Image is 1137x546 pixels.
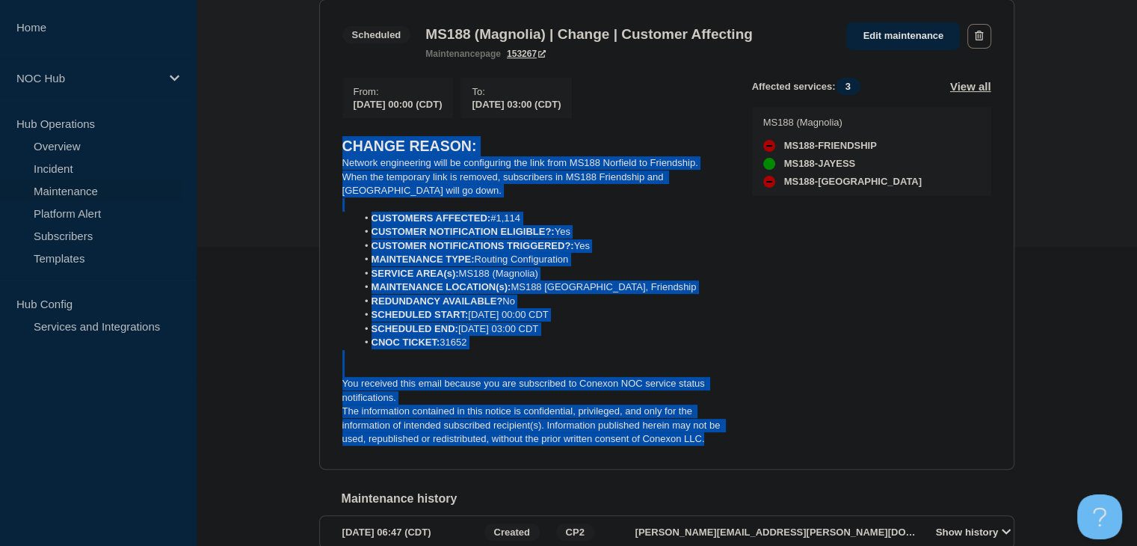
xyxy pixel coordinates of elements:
p: The information contained in this notice is confidential, privileged, and only for the informatio... [342,405,728,446]
li: Yes [357,239,728,253]
strong: SERVICE AREA(s): [372,268,459,279]
li: Yes [357,225,728,239]
li: 31652 [357,336,728,349]
button: View all [950,78,991,95]
span: 3 [836,78,860,95]
p: You received this email because you are subscribed to Conexon NOC service status notifications. [342,377,728,405]
li: MS188 (Magnolia) [357,267,728,280]
li: [DATE] 00:00 CDT [357,308,728,322]
strong: CUSTOMER NOTIFICATIONS TRIGGERED?: [372,240,574,251]
strong: REDUNDANCY AVAILABLE? [372,295,503,307]
li: [DATE] 03:00 CDT [357,322,728,336]
p: MS188 (Magnolia) [763,117,922,128]
p: To : [472,86,561,97]
span: [DATE] 03:00 (CDT) [472,99,561,110]
p: When the temporary link is removed, subscribers in MS188 Friendship and [GEOGRAPHIC_DATA] will go... [342,171,728,198]
p: NOC Hub [16,72,160,85]
strong: SCHEDULED START: [372,309,469,320]
strong: CUSTOMER NOTIFICATION ELIGIBLE?: [372,226,555,237]
div: down [763,176,775,188]
h3: MS188 (Magnolia) | Change | Customer Affecting [425,26,752,43]
span: CP2 [556,524,594,541]
span: MS188-JAYESS [784,158,856,170]
li: No [357,295,728,308]
strong: CUSTOMERS AFFECTED: [372,212,491,224]
li: #1,114 [357,212,728,225]
h2: Maintenance history [342,492,1014,506]
span: Affected services: [752,78,868,95]
div: up [763,158,775,170]
p: [PERSON_NAME][EMAIL_ADDRESS][PERSON_NAME][DOMAIN_NAME] [635,527,919,538]
iframe: Help Scout Beacon - Open [1077,494,1122,539]
p: Network engineering will be configuring the link from MS188 Norfield to Friendship. [342,156,728,170]
span: MS188-[GEOGRAPHIC_DATA] [784,176,922,188]
strong: CNOC TICKET: [372,337,440,348]
span: Created [484,524,540,541]
strong: MAINTENANCE LOCATION(s): [372,281,511,292]
a: 153267 [507,49,546,59]
p: page [425,49,501,59]
a: Edit maintenance [846,22,960,50]
strong: MAINTENANCE TYPE: [372,254,475,265]
strong: SCHEDULED END: [372,323,458,334]
p: From : [354,86,443,97]
div: [DATE] 06:47 (CDT) [342,524,480,541]
strong: CHANGE REASON: [342,138,477,154]
span: maintenance [425,49,480,59]
li: Routing Configuration [357,253,728,266]
div: down [763,140,775,152]
li: MS188 [GEOGRAPHIC_DATA], Friendship [357,280,728,294]
span: MS188-FRIENDSHIP [784,140,877,152]
button: Show history [931,526,1015,539]
span: Scheduled [342,26,411,43]
span: [DATE] 00:00 (CDT) [354,99,443,110]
